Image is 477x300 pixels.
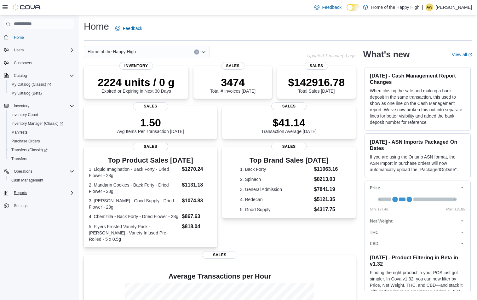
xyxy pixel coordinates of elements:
p: [PERSON_NAME] [436,3,472,11]
a: Home [11,34,26,41]
span: Home of the Happy High [88,48,136,55]
p: Home of the Happy High [371,3,419,11]
span: Sales [133,143,168,150]
img: Cova [13,4,41,10]
span: Settings [11,202,74,210]
span: Settings [14,203,27,208]
p: | [422,3,423,11]
h3: [DATE] - ASN Imports Packaged On Dates [370,139,465,151]
dt: 5. Good Supply [240,206,312,213]
a: Settings [11,202,30,210]
p: 2224 units / 0 g [98,76,175,89]
button: Inventory [1,101,77,110]
a: My Catalog (Classic) [6,80,77,89]
dt: 1. Back Forty [240,166,312,172]
dt: 3. [PERSON_NAME] - Good Supply - Dried Flower - 28g [89,198,180,210]
span: Sales [271,102,307,110]
h1: Home [84,20,109,33]
span: Catalog [11,72,74,79]
dt: 1. Liquid Imagination - Back Forty - Dried Flower - 28g [89,166,180,179]
button: Clear input [194,49,199,55]
span: Inventory [14,103,29,108]
button: Manifests [6,128,77,137]
p: Updated 1 minute(s) ago [307,53,356,58]
dt: 4. Chemzilla - Back Forty - Dried Flower - 28g [89,213,180,220]
input: Dark Mode [347,4,360,11]
span: Inventory Count [9,111,74,118]
button: My Catalog (Beta) [6,89,77,98]
span: Inventory Count [11,112,38,117]
p: $41.14 [261,116,317,129]
button: Catalog [11,72,29,79]
span: Home [11,33,74,41]
button: Reports [11,189,30,197]
span: Manifests [11,130,27,135]
p: $142916.78 [288,76,345,89]
span: Customers [11,59,74,67]
a: Inventory Count [9,111,41,118]
span: Sales [271,143,307,150]
button: Transfers [6,154,77,163]
div: Total Sales [DATE] [288,76,345,94]
button: Users [11,46,26,54]
h3: Top Brand Sales [DATE] [240,157,338,164]
a: Customers [11,59,35,67]
p: 3474 [210,76,256,89]
a: Manifests [9,129,30,136]
span: Reports [14,190,27,195]
dt: 4. Redecan [240,196,312,203]
span: Transfers [9,155,74,163]
span: Feedback [123,25,142,32]
h3: Top Product Sales [DATE] [89,157,212,164]
span: AW [426,3,432,11]
div: Transaction Average [DATE] [261,116,317,134]
dd: $7841.19 [314,186,338,193]
dd: $867.63 [182,213,212,220]
button: Open list of options [201,49,206,55]
a: My Catalog (Beta) [9,89,44,97]
dt: 5. Flyers Frosted Variety Pack - [PERSON_NAME] - Variety Infused Pre-Rolled - 5 x 0.5g [89,223,180,242]
dd: $11063.16 [314,165,338,173]
span: Sales [133,102,168,110]
span: Sales [305,62,328,70]
a: View allExternal link [452,52,472,57]
dd: $5121.35 [314,196,338,203]
span: My Catalog (Classic) [9,81,74,88]
dt: 3. General Admission [240,186,312,193]
span: Operations [11,168,74,175]
button: Inventory [11,102,32,110]
button: Customers [1,58,77,67]
span: Customers [14,61,32,66]
button: Inventory Count [6,110,77,119]
button: Catalog [1,71,77,80]
a: Transfers (Classic) [9,146,50,154]
span: Operations [14,169,32,174]
span: Inventory [119,62,153,70]
a: Inventory Manager (Classic) [9,120,66,127]
p: 1.50 [117,116,184,129]
span: Manifests [9,129,74,136]
dd: $1131.18 [182,181,212,189]
dd: $818.04 [182,223,212,230]
div: Expired or Expiring in Next 30 Days [98,76,175,94]
h2: What's new [363,49,410,60]
button: Cash Management [6,176,77,185]
h3: [DATE] - Cash Management Report Changes [370,72,465,85]
a: Transfers [9,155,30,163]
span: Reports [11,189,74,197]
dd: $1074.83 [182,197,212,205]
button: Users [1,46,77,55]
div: Amanda Wheatley [426,3,433,11]
button: Purchase Orders [6,137,77,146]
span: Inventory Manager (Classic) [11,121,63,126]
a: Cash Management [9,176,46,184]
span: Users [11,46,74,54]
span: Feedback [322,4,341,10]
div: Total # Invoices [DATE] [210,76,256,94]
span: My Catalog (Classic) [11,82,51,87]
dt: 2. Mandarin Cookies - Back Forty - Dried Flower - 28g [89,182,180,194]
h4: Average Transactions per Hour [89,273,351,280]
span: Catalog [14,73,27,78]
span: Inventory [11,102,74,110]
